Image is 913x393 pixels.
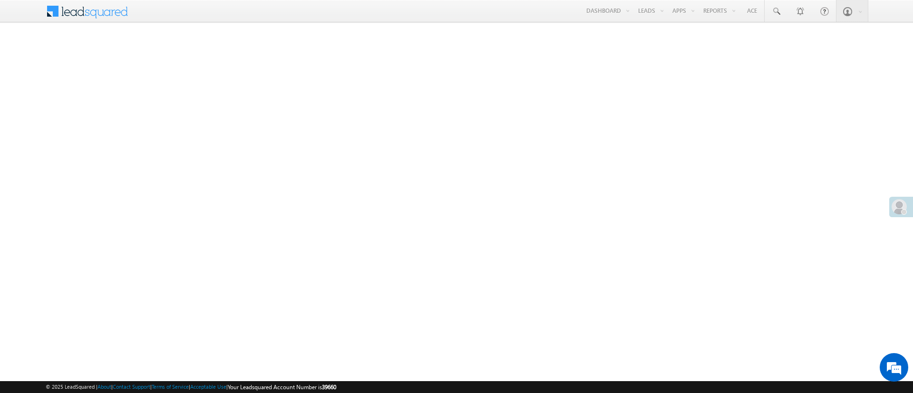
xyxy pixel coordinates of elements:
[113,383,150,390] a: Contact Support
[228,383,336,391] span: Your Leadsquared Account Number is
[322,383,336,391] span: 39660
[190,383,226,390] a: Acceptable Use
[97,383,111,390] a: About
[46,383,336,392] span: © 2025 LeadSquared | | | | |
[152,383,189,390] a: Terms of Service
